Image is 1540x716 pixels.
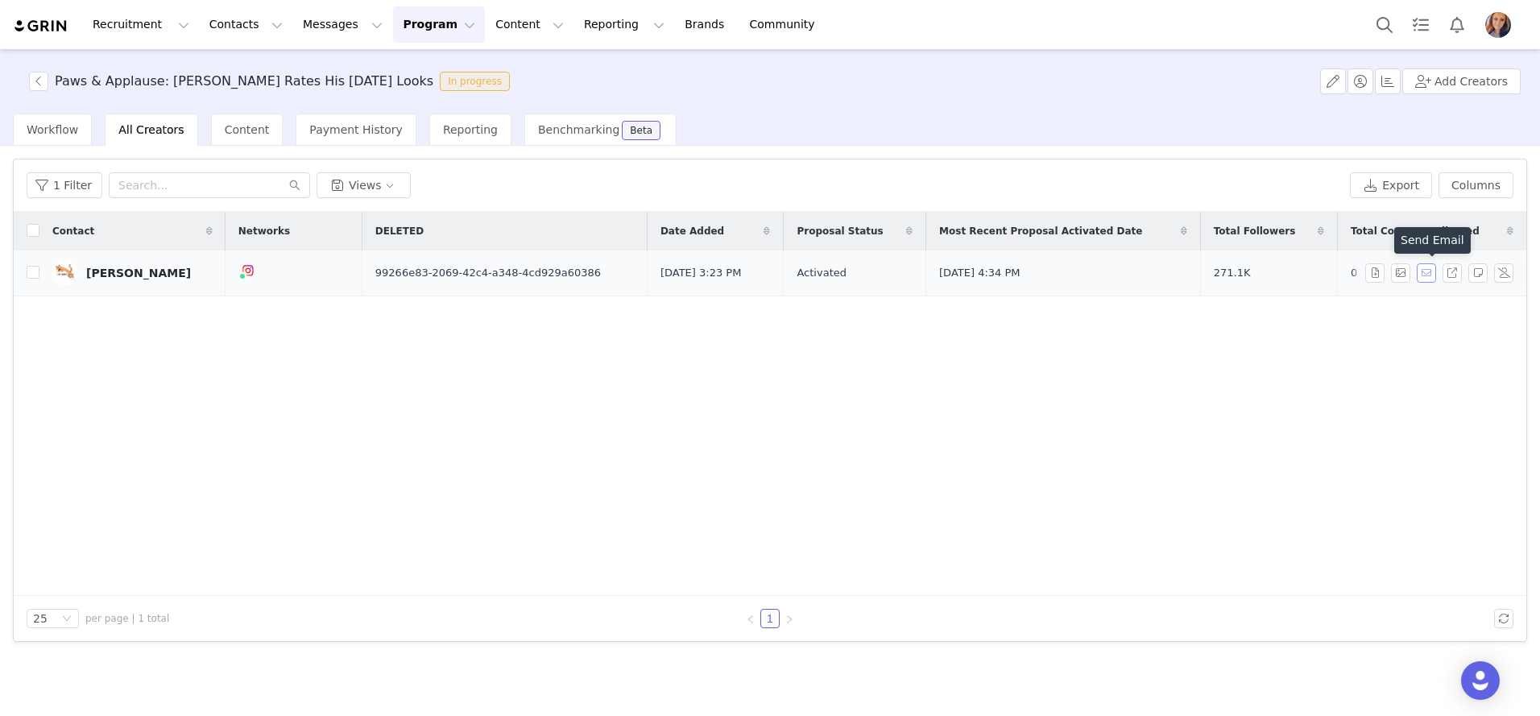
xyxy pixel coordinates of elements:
[746,615,756,624] i: icon: left
[29,72,516,91] span: [object Object]
[630,126,652,135] div: Beta
[317,172,411,198] button: Views
[780,609,799,628] li: Next Page
[293,6,392,43] button: Messages
[83,6,199,43] button: Recruitment
[1461,661,1500,700] div: Open Intercom Messenger
[85,611,169,626] span: per page | 1 total
[761,610,779,627] a: 1
[1214,224,1296,238] span: Total Followers
[675,6,739,43] a: Brands
[797,265,847,281] span: Activated
[443,123,498,136] span: Reporting
[13,19,69,34] img: grin logo
[55,72,433,91] h3: Paws & Applause: [PERSON_NAME] Rates His [DATE] Looks
[660,224,724,238] span: Date Added
[797,224,883,238] span: Proposal Status
[27,172,102,198] button: 1 Filter
[1439,172,1513,198] button: Columns
[784,615,794,624] i: icon: right
[486,6,573,43] button: Content
[118,123,184,136] span: All Creators
[760,609,780,628] li: 1
[375,224,424,238] span: DELETED
[741,609,760,628] li: Previous Page
[225,123,270,136] span: Content
[242,264,255,277] img: instagram.svg
[1350,172,1432,198] button: Export
[52,260,213,286] a: [PERSON_NAME]
[440,72,510,91] span: In progress
[1214,265,1251,281] span: 271.1K
[1367,6,1402,43] button: Search
[27,123,78,136] span: Workflow
[52,260,78,286] img: dd66c72e-5744-4956-ac7b-da01fa94b1a0.jpg
[1485,12,1511,38] img: a9427d6f-6e78-4c66-95be-73fc0d156fc1.jpg
[939,224,1142,238] span: Most Recent Proposal Activated Date
[393,6,485,43] button: Program
[375,265,601,281] span: 99266e83-2069-42c4-a348-4cd929a60386
[1439,6,1475,43] button: Notifications
[309,123,403,136] span: Payment History
[1417,263,1443,283] span: Send Email
[574,6,674,43] button: Reporting
[538,123,619,136] span: Benchmarking
[289,180,300,191] i: icon: search
[1351,265,1357,281] span: 0
[33,610,48,627] div: 25
[1402,68,1521,94] button: Add Creators
[740,6,832,43] a: Community
[939,265,1020,281] span: [DATE] 4:34 PM
[86,267,191,279] div: [PERSON_NAME]
[660,265,741,281] span: [DATE] 3:23 PM
[62,614,72,625] i: icon: down
[1351,224,1480,238] span: Total Content Delivered
[1476,12,1527,38] button: Profile
[200,6,292,43] button: Contacts
[1394,227,1471,254] div: Send Email
[1403,6,1439,43] a: Tasks
[238,224,290,238] span: Networks
[109,172,310,198] input: Search...
[52,224,94,238] span: Contact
